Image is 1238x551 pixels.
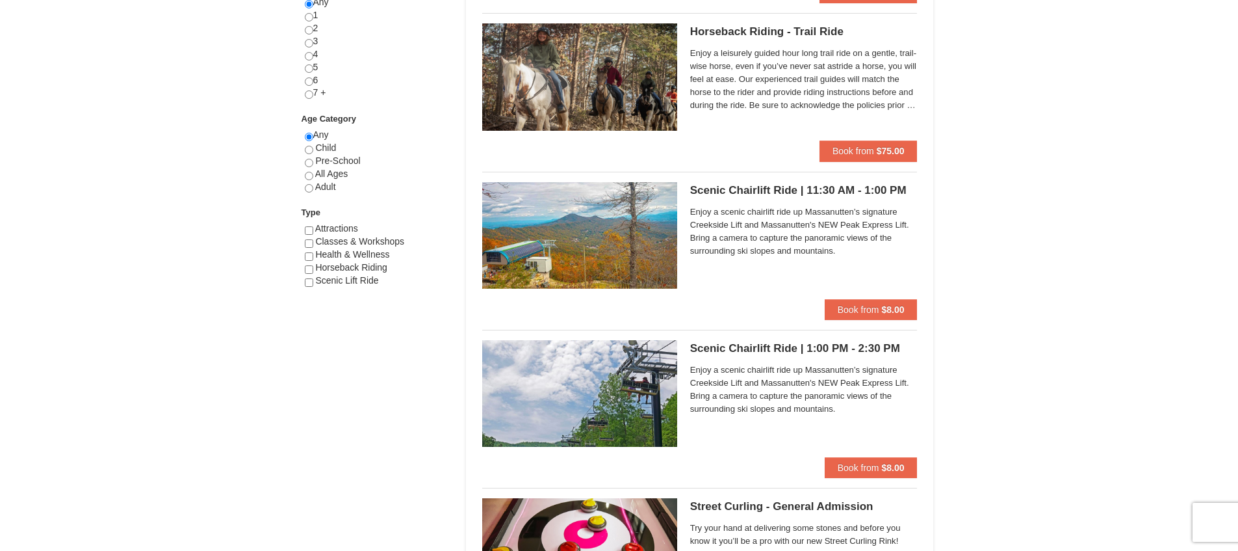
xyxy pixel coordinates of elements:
[690,206,918,258] span: Enjoy a scenic chairlift ride up Massanutten’s signature Creekside Lift and Massanutten's NEW Pea...
[315,155,360,166] span: Pre-School
[881,304,904,315] strong: $8.00
[315,249,389,260] span: Health & Wellness
[482,340,677,447] img: 24896431-9-664d1467.jpg
[482,182,677,289] img: 24896431-13-a88f1aaf.jpg
[838,304,879,315] span: Book from
[881,463,904,473] strong: $8.00
[877,146,905,156] strong: $75.00
[315,168,348,179] span: All Ages
[690,184,918,197] h5: Scenic Chairlift Ride | 11:30 AM - 1:00 PM
[690,47,918,112] span: Enjoy a leisurely guided hour long trail ride on a gentle, trail-wise horse, even if you’ve never...
[690,25,918,38] h5: Horseback Riding - Trail Ride
[302,208,320,217] strong: Type
[819,141,918,161] button: Book from $75.00
[690,364,918,416] span: Enjoy a scenic chairlift ride up Massanutten’s signature Creekside Lift and Massanutten's NEW Pea...
[315,223,358,234] span: Attractions
[315,262,387,273] span: Horseback Riding
[690,500,918,513] h5: Street Curling - General Admission
[302,114,357,124] strong: Age Category
[825,457,918,478] button: Book from $8.00
[315,275,378,286] span: Scenic Lift Ride
[832,146,874,156] span: Book from
[482,23,677,130] img: 21584748-79-4e8ac5ed.jpg
[825,299,918,320] button: Book from $8.00
[315,142,336,153] span: Child
[315,236,404,247] span: Classes & Workshops
[305,129,450,206] div: Any
[690,342,918,355] h5: Scenic Chairlift Ride | 1:00 PM - 2:30 PM
[838,463,879,473] span: Book from
[315,181,336,192] span: Adult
